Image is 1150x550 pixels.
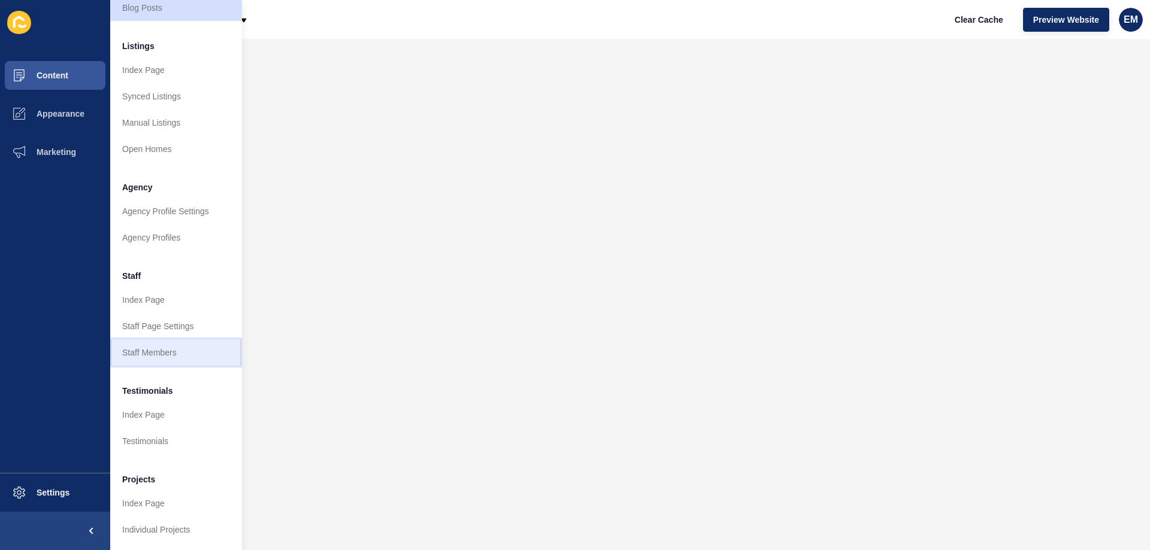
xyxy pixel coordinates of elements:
[1124,14,1138,26] span: EM
[110,110,242,136] a: Manual Listings
[110,224,242,251] a: Agency Profiles
[110,402,242,428] a: Index Page
[1033,14,1099,26] span: Preview Website
[1023,8,1109,32] button: Preview Website
[122,40,155,52] span: Listings
[110,287,242,313] a: Index Page
[110,428,242,454] a: Testimonials
[110,136,242,162] a: Open Homes
[110,313,242,339] a: Staff Page Settings
[110,83,242,110] a: Synced Listings
[110,57,242,83] a: Index Page
[110,516,242,543] a: Individual Projects
[945,8,1013,32] button: Clear Cache
[110,339,242,366] a: Staff Members
[122,473,155,485] span: Projects
[110,198,242,224] a: Agency Profile Settings
[955,14,1003,26] span: Clear Cache
[122,181,153,193] span: Agency
[110,490,242,516] a: Index Page
[122,270,141,282] span: Staff
[122,385,173,397] span: Testimonials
